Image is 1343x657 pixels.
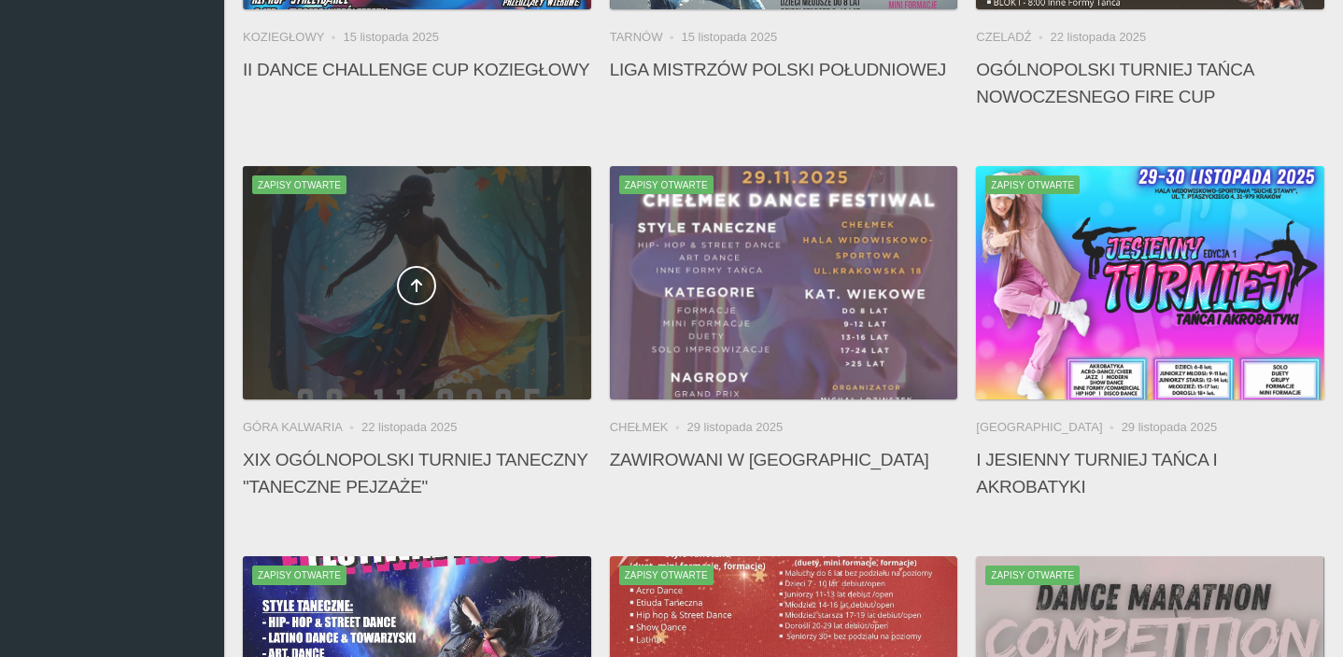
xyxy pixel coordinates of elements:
[610,446,958,473] h4: Zawirowani w [GEOGRAPHIC_DATA]
[243,28,343,47] li: Koziegłowy
[976,446,1324,500] h4: I JESIENNY TURNIEJ TAŃCA I AKROBATYKI
[1051,28,1147,47] li: 22 listopada 2025
[985,566,1080,584] span: Zapisy otwarte
[610,56,958,83] h4: Liga Mistrzów Polski Południowej
[976,166,1324,399] img: I JESIENNY TURNIEJ TAŃCA I AKROBATYKI
[243,446,591,500] h4: XIX Ogólnopolski Turniej Taneczny "Taneczne Pejzaże"
[1122,418,1218,437] li: 29 listopada 2025
[619,175,714,194] span: Zapisy otwarte
[976,418,1121,437] li: [GEOGRAPHIC_DATA]
[619,566,714,584] span: Zapisy otwarte
[243,56,591,83] h4: II Dance Challenge Cup KOZIEGŁOWY
[976,56,1324,110] h4: Ogólnopolski Turniej Tańca Nowoczesnego FIRE CUP
[610,28,682,47] li: Tarnów
[610,166,958,399] a: Zawirowani w TańcuZapisy otwarte
[361,418,458,437] li: 22 listopada 2025
[252,175,346,194] span: Zapisy otwarte
[610,418,687,437] li: Chełmek
[243,166,591,399] a: XIX Ogólnopolski Turniej Taneczny "Taneczne Pejzaże"Zapisy otwarte
[610,166,958,399] img: Zawirowani w Tańcu
[243,418,361,437] li: Góra Kalwaria
[252,566,346,584] span: Zapisy otwarte
[976,28,1050,47] li: Czeladź
[985,175,1080,194] span: Zapisy otwarte
[681,28,777,47] li: 15 listopada 2025
[976,166,1324,399] a: I JESIENNY TURNIEJ TAŃCA I AKROBATYKIZapisy otwarte
[687,418,784,437] li: 29 listopada 2025
[343,28,439,47] li: 15 listopada 2025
